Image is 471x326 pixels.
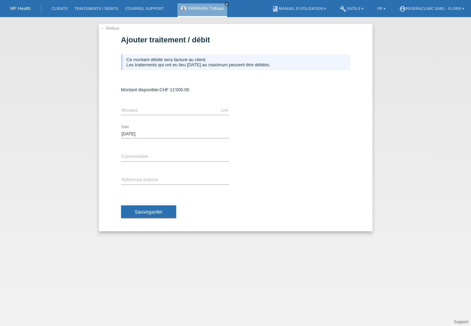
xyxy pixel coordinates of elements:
[374,6,389,11] a: FR ▾
[221,108,229,112] div: CHF
[121,54,350,70] div: Ce montant débité sera facturé au client. Les traitements qui ont eu lieu [DATE] au maximum peuve...
[159,87,189,92] span: CHF 11'000.00
[225,2,228,6] i: close
[396,6,468,11] a: account_circleRIVIERAclinic Sàrl - Flora ▾
[340,5,346,12] i: build
[272,5,279,12] i: book
[135,209,163,215] span: Sauvegarder
[121,205,176,218] button: Sauvegarder
[48,6,71,11] a: Clients
[121,36,350,44] h1: Ajouter traitement / débit
[454,320,468,324] a: Support
[101,26,120,31] a: ← Retour
[188,6,224,11] a: PARRAIN Thibaut
[336,6,367,11] a: buildOutils ▾
[10,6,31,11] a: MF Health
[122,6,167,11] a: Courriel Support
[399,5,406,12] i: account_circle
[121,87,350,92] div: Montant disponible:
[71,6,122,11] a: Traitements / débits
[224,2,229,6] a: close
[269,6,329,11] a: bookManuel d’utilisation ▾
